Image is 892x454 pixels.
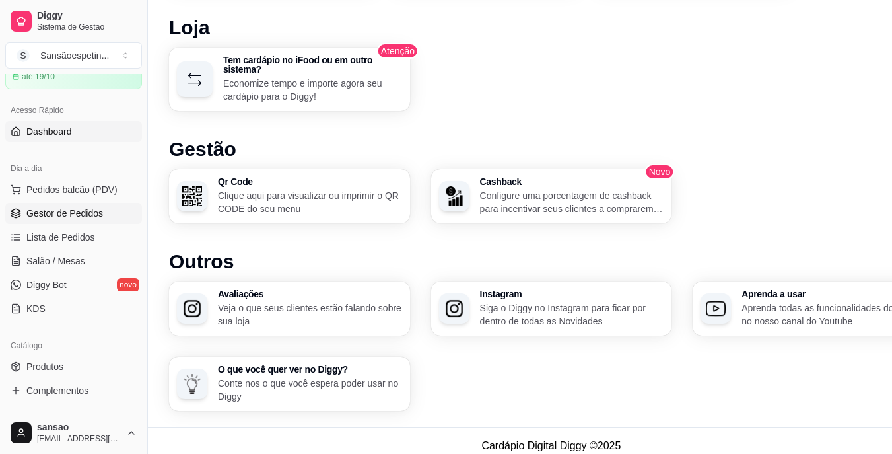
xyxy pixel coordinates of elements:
span: Complementos [26,384,88,397]
button: InstagramInstagramSiga o Diggy no Instagram para ficar por dentro de todas as Novidades [431,282,672,336]
span: S [17,49,30,62]
h3: Instagram [480,289,664,299]
span: Diggy [37,10,137,22]
img: Instagram [444,299,464,319]
img: Avaliações [182,299,202,319]
button: sansao[EMAIL_ADDRESS][DOMAIN_NAME] [5,417,142,449]
span: Sistema de Gestão [37,22,137,32]
div: Dia a dia [5,158,142,179]
span: Produtos [26,360,63,373]
p: Clique aqui para visualizar ou imprimir o QR CODE do seu menu [218,189,402,215]
a: Salão / Mesas [5,250,142,272]
span: Novo [645,164,675,180]
button: Select a team [5,42,142,69]
h3: Tem cardápio no iFood ou em outro sistema? [223,56,402,74]
button: O que você quer ver no Diggy?O que você quer ver no Diggy?Conte nos o que você espera poder usar ... [169,357,410,411]
span: KDS [26,302,46,315]
h3: Qr Code [218,177,402,186]
span: [EMAIL_ADDRESS][DOMAIN_NAME] [37,434,121,444]
a: Lista de Pedidos [5,227,142,248]
h3: Avaliações [218,289,402,299]
a: Dashboard [5,121,142,142]
a: KDS [5,298,142,319]
a: Gestor de Pedidos [5,203,142,224]
button: Pedidos balcão (PDV) [5,179,142,200]
img: Qr Code [182,186,202,206]
a: Diggy Botnovo [5,274,142,295]
p: Conte nos o que você espera poder usar no Diggy [218,377,402,403]
span: Atenção [377,43,419,59]
button: CashbackCashbackConfigure uma porcentagem de cashback para incentivar seus clientes a comprarem e... [431,169,672,223]
h3: Cashback [480,177,664,186]
p: Economize tempo e importe agora seu cardápio para o Diggy! [223,77,402,103]
span: sansao [37,422,121,434]
span: Lista de Pedidos [26,231,95,244]
span: Salão / Mesas [26,254,85,268]
button: AvaliaçõesAvaliaçõesVeja o que seus clientes estão falando sobre sua loja [169,282,410,336]
div: Sansãoespetin ... [40,49,109,62]
span: Dashboard [26,125,72,138]
h3: O que você quer ver no Diggy? [218,365,402,374]
p: Configure uma porcentagem de cashback para incentivar seus clientes a comprarem em sua loja [480,189,664,215]
p: Veja o que seus clientes estão falando sobre sua loja [218,301,402,328]
a: Produtos [5,356,142,377]
span: Diggy Bot [26,278,67,291]
button: Qr CodeQr CodeClique aqui para visualizar ou imprimir o QR CODE do seu menu [169,169,410,223]
p: Siga o Diggy no Instagram para ficar por dentro de todas as Novidades [480,301,664,328]
img: Aprenda a usar [706,299,726,319]
div: Acesso Rápido [5,100,142,121]
img: Cashback [444,186,464,206]
article: até 19/10 [22,71,55,82]
span: Gestor de Pedidos [26,207,103,220]
a: Complementos [5,380,142,401]
a: DiggySistema de Gestão [5,5,142,37]
img: O que você quer ver no Diggy? [182,374,202,394]
span: Pedidos balcão (PDV) [26,183,118,196]
div: Catálogo [5,335,142,356]
button: Tem cardápio no iFood ou em outro sistema?Economize tempo e importe agora seu cardápio para o Diggy! [169,48,410,111]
